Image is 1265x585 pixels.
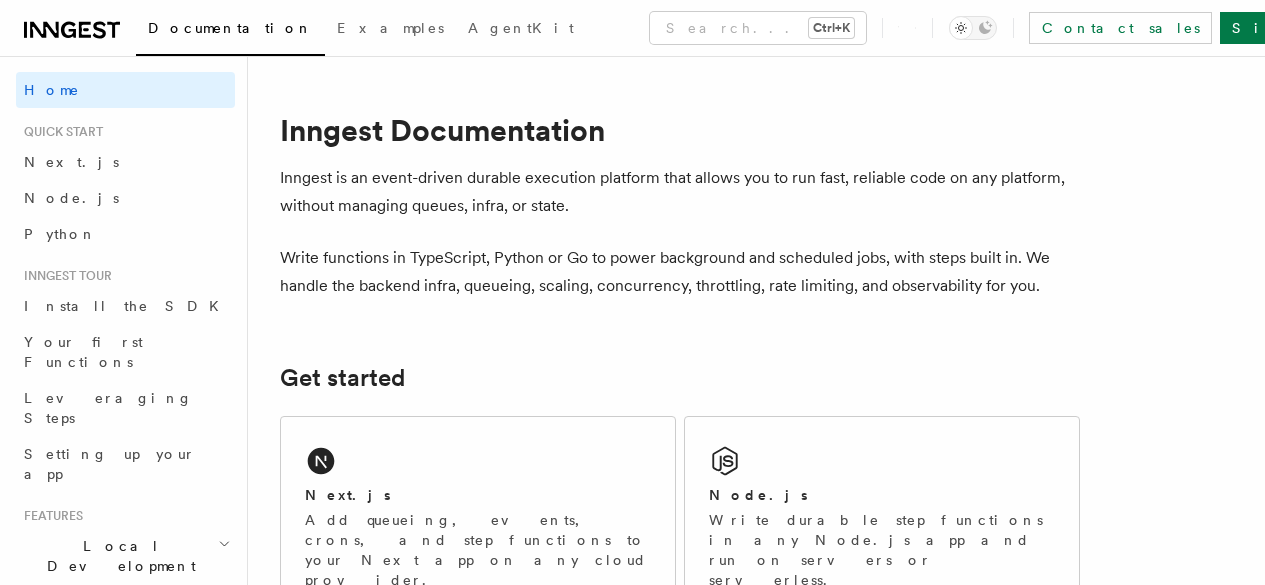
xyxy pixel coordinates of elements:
[24,80,80,100] span: Home
[16,144,235,180] a: Next.js
[16,268,112,284] span: Inngest tour
[280,244,1080,300] p: Write functions in TypeScript, Python or Go to power background and scheduled jobs, with steps bu...
[16,288,235,324] a: Install the SDK
[1029,12,1212,44] a: Contact sales
[456,6,586,54] a: AgentKit
[305,485,391,505] h2: Next.js
[280,164,1080,220] p: Inngest is an event-driven durable execution platform that allows you to run fast, reliable code ...
[16,324,235,380] a: Your first Functions
[24,390,193,426] span: Leveraging Steps
[280,112,1080,148] h1: Inngest Documentation
[136,6,325,56] a: Documentation
[16,72,235,108] a: Home
[24,226,97,242] span: Python
[337,20,444,36] span: Examples
[16,536,218,576] span: Local Development
[148,20,313,36] span: Documentation
[16,508,83,524] span: Features
[468,20,574,36] span: AgentKit
[809,18,854,38] kbd: Ctrl+K
[24,298,231,314] span: Install the SDK
[16,216,235,252] a: Python
[280,364,405,392] a: Get started
[16,124,103,140] span: Quick start
[16,180,235,216] a: Node.js
[709,485,808,505] h2: Node.js
[24,334,143,370] span: Your first Functions
[24,154,119,170] span: Next.js
[949,16,997,40] button: Toggle dark mode
[650,12,866,44] button: Search...Ctrl+K
[16,380,235,436] a: Leveraging Steps
[24,446,196,482] span: Setting up your app
[325,6,456,54] a: Examples
[24,190,119,206] span: Node.js
[16,528,235,584] button: Local Development
[16,436,235,492] a: Setting up your app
